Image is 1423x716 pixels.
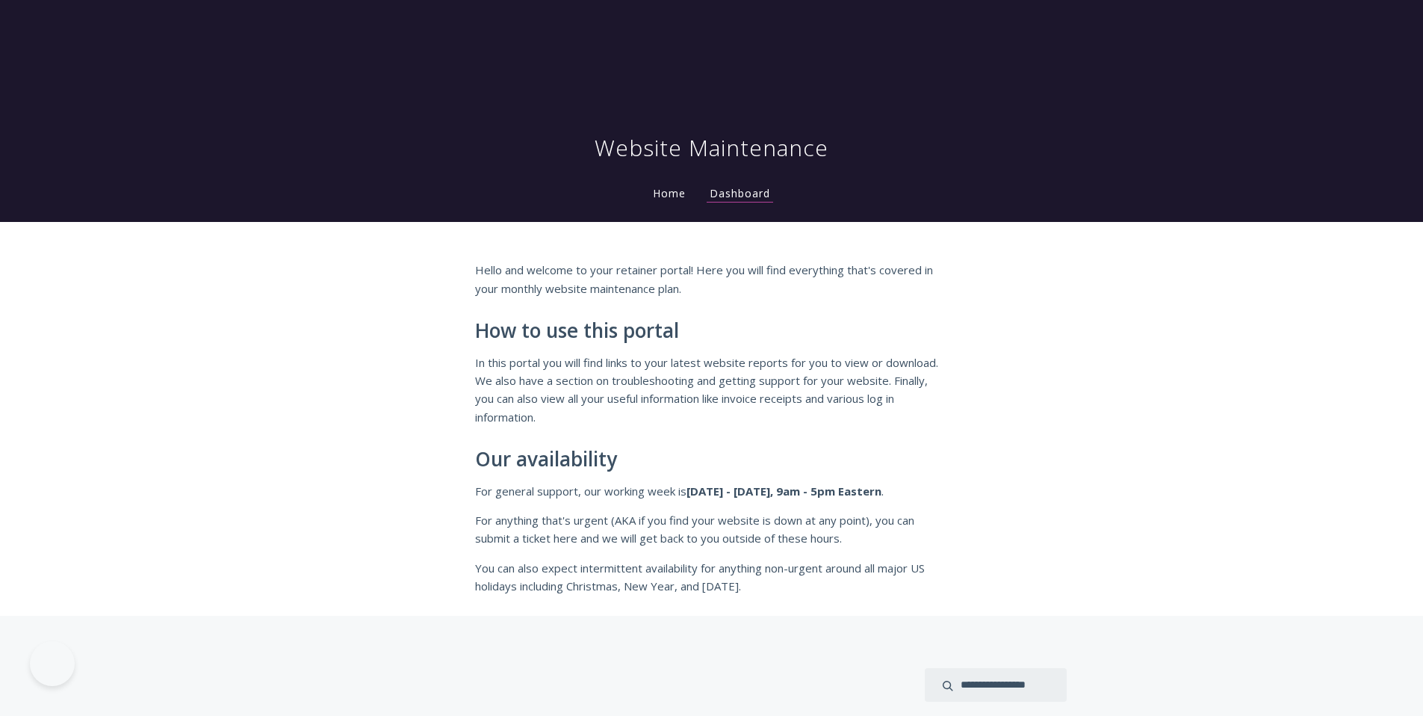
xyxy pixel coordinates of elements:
[595,133,828,163] h1: Website Maintenance
[707,186,773,203] a: Dashboard
[475,482,949,500] p: For general support, our working week is .
[475,448,949,471] h2: Our availability
[686,484,881,499] strong: [DATE] - [DATE], 9am - 5pm Eastern
[475,320,949,342] h2: How to use this portal
[650,186,689,200] a: Home
[475,354,949,427] p: In this portal you will find links to your latest website reports for you to view or download. We...
[475,261,949,297] p: Hello and welcome to your retainer portal! Here you will find everything that's covered in your m...
[30,641,75,686] iframe: Toggle Customer Support
[475,511,949,548] p: For anything that's urgent (AKA if you find your website is down at any point), you can submit a ...
[475,559,949,596] p: You can also expect intermittent availability for anything non-urgent around all major US holiday...
[925,668,1067,702] input: search input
